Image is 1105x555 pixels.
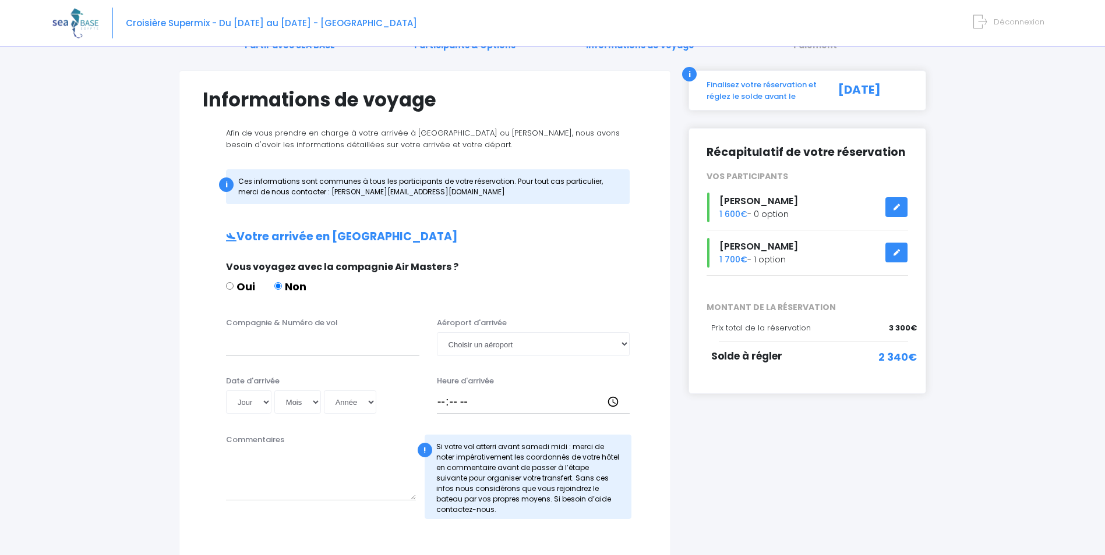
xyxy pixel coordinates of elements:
span: Prix total de la réservation [711,322,811,333]
div: ! [418,443,432,457]
span: Vous voyagez avec la compagnie Air Masters ? [226,260,458,273]
label: Heure d'arrivée [437,375,494,387]
span: 1 700€ [719,254,747,265]
label: Oui [226,279,255,294]
span: [PERSON_NAME] [719,194,798,208]
span: 2 340€ [878,349,917,365]
span: Solde à régler [711,349,782,363]
span: [PERSON_NAME] [719,240,798,253]
span: MONTANT DE LA RÉSERVATION [698,301,917,314]
label: Aéroport d'arrivée [437,317,507,329]
div: Ces informations sont communes à tous les participants de votre réservation. Pour tout cas partic... [226,169,630,204]
label: Date d'arrivée [226,375,280,387]
span: Déconnexion [994,16,1044,27]
div: - 1 option [698,238,917,268]
h2: Récapitulatif de votre réservation [707,146,908,159]
input: Non [274,282,282,290]
div: i [682,67,697,81]
div: Finalisez votre réservation et réglez le solde avant le [698,79,825,102]
span: 3 300€ [889,322,917,334]
h1: Informations de voyage [203,88,647,111]
h2: Votre arrivée en [GEOGRAPHIC_DATA] [203,230,647,244]
div: - 0 option [698,193,917,222]
span: Croisière Supermix - Du [DATE] au [DATE] - [GEOGRAPHIC_DATA] [126,17,417,29]
span: 1 600€ [719,208,747,220]
div: i [219,177,234,192]
div: [DATE] [825,79,917,102]
div: Si votre vol atterri avant samedi midi : merci de noter impérativement les coordonnés de votre hô... [425,435,632,519]
div: VOS PARTICIPANTS [698,170,917,183]
label: Commentaires [226,434,284,446]
label: Non [274,279,306,294]
input: Oui [226,282,234,290]
p: Afin de vous prendre en charge à votre arrivée à [GEOGRAPHIC_DATA] ou [PERSON_NAME], nous avons b... [203,127,647,150]
label: Compagnie & Numéro de vol [226,317,338,329]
